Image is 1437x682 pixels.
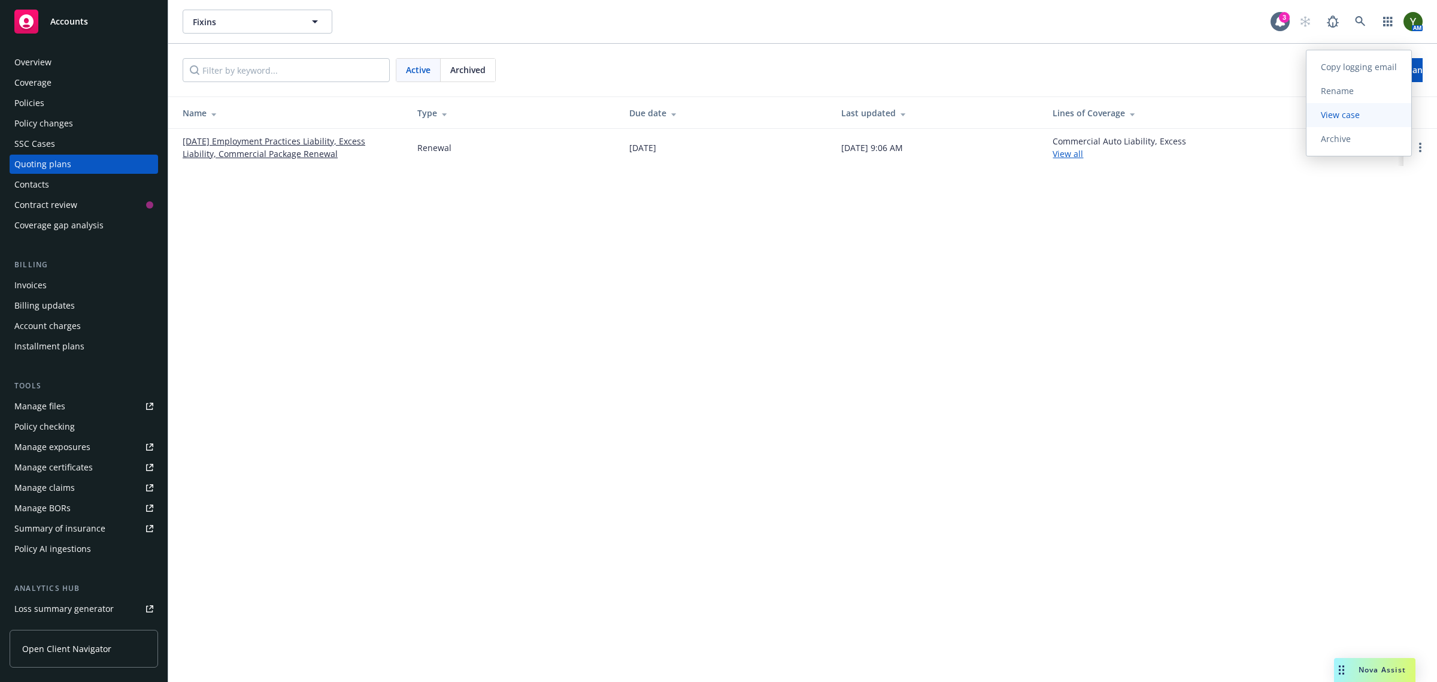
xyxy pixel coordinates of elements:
a: Installment plans [10,337,158,356]
div: Last updated [841,107,1034,119]
a: Loss summary generator [10,599,158,618]
div: Billing updates [14,296,75,315]
span: Open Client Navigator [22,642,111,655]
span: Active [406,64,431,76]
span: Archived [450,64,486,76]
div: Manage files [14,397,65,416]
a: Switch app [1376,10,1400,34]
a: SSC Cases [10,134,158,153]
a: View all [1053,148,1083,159]
div: Policy changes [14,114,73,133]
div: Manage exposures [14,437,90,457]
span: Rename [1306,85,1368,96]
a: Policy changes [10,114,158,133]
a: Coverage [10,73,158,92]
a: Start snowing [1293,10,1317,34]
div: SSC Cases [14,134,55,153]
div: [DATE] [629,141,656,154]
div: Policies [14,93,44,113]
div: Due date [629,107,822,119]
div: Contacts [14,175,49,194]
a: Manage claims [10,478,158,497]
div: Commercial Auto Liability, Excess [1053,135,1186,160]
a: Coverage gap analysis [10,216,158,235]
div: Analytics hub [10,583,158,595]
span: Accounts [50,17,88,26]
div: Overview [14,53,51,72]
span: View case [1306,109,1374,120]
a: Accounts [10,5,158,38]
span: Nova Assist [1359,665,1406,675]
a: Billing updates [10,296,158,315]
div: Coverage [14,73,51,92]
a: Manage certificates [10,458,158,477]
div: Name [183,107,398,119]
input: Filter by keyword... [183,58,390,82]
div: Installment plans [14,337,84,356]
a: Open options [1413,140,1427,155]
a: Manage exposures [10,437,158,457]
a: Quoting plans [10,155,158,174]
a: Report a Bug [1321,10,1345,34]
button: Fixins [183,10,332,34]
div: Coverage gap analysis [14,216,104,235]
div: Drag to move [1334,658,1349,682]
span: Copy logging email [1306,61,1411,73]
a: Policy checking [10,417,158,436]
a: Contract review [10,195,158,215]
a: Manage files [10,397,158,416]
span: Fixins [193,16,296,28]
a: Summary of insurance [10,519,158,538]
div: Quoting plans [14,155,71,174]
a: Contacts [10,175,158,194]
div: Policy AI ingestions [14,539,91,559]
div: Renewal [417,141,451,154]
div: Account charges [14,316,81,336]
a: Invoices [10,276,158,295]
div: Summary of insurance [14,519,105,538]
div: Policy checking [14,417,75,436]
div: 3 [1279,12,1290,23]
a: Search [1348,10,1372,34]
div: Tools [10,380,158,392]
div: Type [417,107,610,119]
span: Archive [1306,133,1365,144]
div: Manage claims [14,478,75,497]
a: Manage BORs [10,499,158,518]
div: Invoices [14,276,47,295]
img: photo [1403,12,1423,31]
div: Lines of Coverage [1053,107,1394,119]
button: Nova Assist [1334,658,1415,682]
div: [DATE] 9:06 AM [841,141,903,154]
a: [DATE] Employment Practices Liability, Excess Liability, Commercial Package Renewal [183,135,398,160]
div: Contract review [14,195,77,215]
a: Overview [10,53,158,72]
div: Manage BORs [14,499,71,518]
div: Manage certificates [14,458,93,477]
div: Loss summary generator [14,599,114,618]
a: Policy AI ingestions [10,539,158,559]
div: Billing [10,259,158,271]
a: Account charges [10,316,158,336]
a: Policies [10,93,158,113]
